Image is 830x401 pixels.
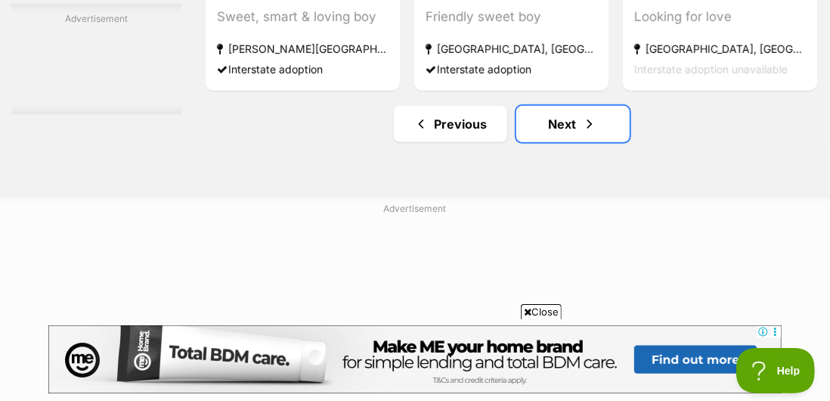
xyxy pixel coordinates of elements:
[516,106,630,142] a: Next page
[634,39,806,59] strong: [GEOGRAPHIC_DATA], [GEOGRAPHIC_DATA]
[426,7,597,27] div: Friendly sweet boy
[634,7,806,27] div: Looking for love
[11,4,181,114] div: Advertisement
[394,106,507,142] a: Previous page
[736,348,815,393] iframe: Help Scout Beacon - Open
[521,304,562,319] span: Close
[217,59,389,79] div: Interstate adoption
[217,39,389,59] strong: [PERSON_NAME][GEOGRAPHIC_DATA], [GEOGRAPHIC_DATA]
[204,106,819,142] nav: Pagination
[217,7,389,27] div: Sweet, smart & loving boy
[426,59,597,79] div: Interstate adoption
[426,39,597,59] strong: [GEOGRAPHIC_DATA], [GEOGRAPHIC_DATA]
[634,63,788,76] span: Interstate adoption unavailable
[48,325,782,393] iframe: Advertisement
